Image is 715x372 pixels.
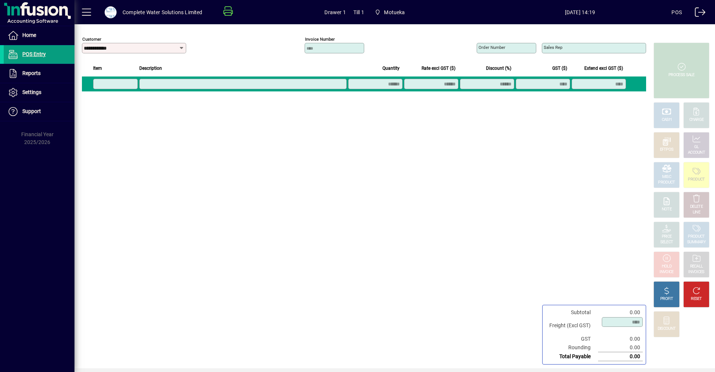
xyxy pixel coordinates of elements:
a: Support [4,102,74,121]
td: GST [546,335,598,343]
mat-label: Invoice number [305,37,335,42]
td: Freight (Excl GST) [546,317,598,335]
mat-label: Sales rep [544,45,562,50]
div: PROCESS SALE [668,72,695,78]
mat-label: Customer [82,37,101,42]
div: CASH [662,117,671,123]
td: 0.00 [598,308,643,317]
span: Support [22,108,41,114]
span: Home [22,32,36,38]
div: RESET [691,296,702,302]
mat-label: Order number [479,45,505,50]
div: PRICE [662,234,672,240]
td: Rounding [546,343,598,352]
span: Discount (%) [486,64,511,72]
span: Settings [22,89,41,95]
a: Reports [4,64,74,83]
div: CHARGE [689,117,704,123]
span: Motueka [384,6,405,18]
div: NOTE [662,207,671,212]
div: POS [671,6,682,18]
button: Profile [99,6,123,19]
span: Till 1 [353,6,364,18]
span: Item [93,64,102,72]
div: PRODUCT [688,234,705,240]
span: GST ($) [552,64,567,72]
td: 0.00 [598,352,643,361]
div: INVOICE [660,269,673,275]
span: Description [139,64,162,72]
div: GL [694,144,699,150]
a: Home [4,26,74,45]
div: PRODUCT [658,180,675,185]
span: Quantity [382,64,400,72]
div: INVOICES [688,269,704,275]
span: Motueka [372,6,408,19]
td: 0.00 [598,335,643,343]
span: Reports [22,70,41,76]
td: Subtotal [546,308,598,317]
div: LINE [693,210,700,215]
span: Extend excl GST ($) [584,64,623,72]
div: PROFIT [660,296,673,302]
span: [DATE] 14:19 [488,6,671,18]
div: MISC [662,174,671,180]
div: Complete Water Solutions Limited [123,6,203,18]
span: POS Entry [22,51,46,57]
div: PRODUCT [688,177,705,182]
div: EFTPOS [660,147,674,153]
td: Total Payable [546,352,598,361]
div: ACCOUNT [688,150,705,156]
div: HOLD [662,264,671,269]
span: Rate excl GST ($) [422,64,455,72]
div: DELETE [690,204,703,210]
div: DISCOUNT [658,326,676,332]
span: Drawer 1 [324,6,346,18]
div: SELECT [660,240,673,245]
div: RECALL [690,264,703,269]
a: Logout [689,1,706,26]
div: SUMMARY [687,240,706,245]
td: 0.00 [598,343,643,352]
a: Settings [4,83,74,102]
